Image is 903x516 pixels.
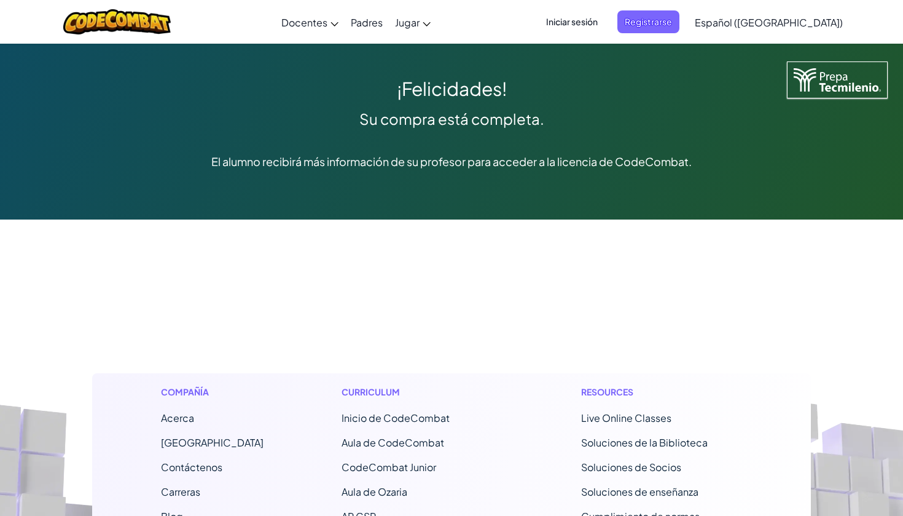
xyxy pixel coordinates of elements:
[342,436,444,449] a: Aula de CodeCombat
[31,134,872,189] div: El alumno recibirá más información de su profesor para acceder a la licencia de CodeCombat.
[345,6,389,39] a: Padres
[275,6,345,39] a: Docentes
[161,411,194,424] a: Acerca
[581,461,681,474] a: Soluciones de Socios
[342,485,407,498] a: Aula de Ozaria
[689,6,849,39] a: Español ([GEOGRAPHIC_DATA])
[161,386,264,399] h1: Compañía
[342,386,503,399] h1: Curriculum
[161,461,222,474] span: Contáctenos
[389,6,437,39] a: Jugar
[342,461,436,474] a: CodeCombat Junior
[581,411,671,424] a: Live Online Classes
[161,436,264,449] a: [GEOGRAPHIC_DATA]
[342,411,450,424] span: Inicio de CodeCombat
[281,16,327,29] span: Docentes
[161,485,200,498] a: Carreras
[539,10,605,33] button: Iniciar sesión
[617,10,679,33] button: Registrarse
[63,9,171,34] img: CodeCombat logo
[31,104,872,134] div: Su compra está completa.
[31,74,872,104] div: ¡Felicidades!
[581,386,743,399] h1: Resources
[581,485,698,498] a: Soluciones de enseñanza
[581,436,708,449] a: Soluciones de la Biblioteca
[395,16,420,29] span: Jugar
[787,62,888,98] img: Tecmilenio logo
[695,16,843,29] span: Español ([GEOGRAPHIC_DATA])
